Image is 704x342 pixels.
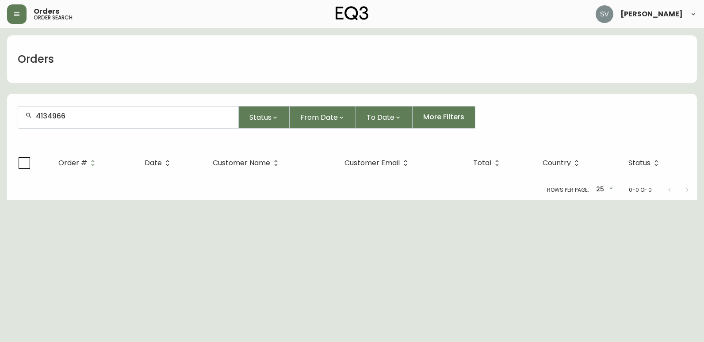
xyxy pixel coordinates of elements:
span: Status [628,159,662,167]
span: Date [145,160,162,166]
div: 25 [593,182,615,197]
span: Country [543,160,571,166]
span: Status [628,160,650,166]
button: Status [239,106,290,129]
span: Total [473,159,503,167]
img: logo [336,6,368,20]
span: Order # [58,159,99,167]
p: 0-0 of 0 [629,186,652,194]
button: More Filters [413,106,475,129]
span: Customer Email [344,160,400,166]
span: Country [543,159,582,167]
span: Order # [58,160,87,166]
span: Total [473,160,491,166]
span: Customer Name [213,159,282,167]
button: To Date [356,106,413,129]
h1: Orders [18,52,54,67]
span: Date [145,159,173,167]
span: [PERSON_NAME] [620,11,683,18]
h5: order search [34,15,73,20]
input: Search [36,112,231,120]
span: Customer Email [344,159,411,167]
img: 0ef69294c49e88f033bcbeb13310b844 [596,5,613,23]
p: Rows per page: [547,186,589,194]
span: Orders [34,8,59,15]
span: Status [249,112,272,123]
button: From Date [290,106,356,129]
span: To Date [367,112,394,123]
span: More Filters [423,112,464,122]
span: From Date [300,112,338,123]
span: Customer Name [213,160,270,166]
